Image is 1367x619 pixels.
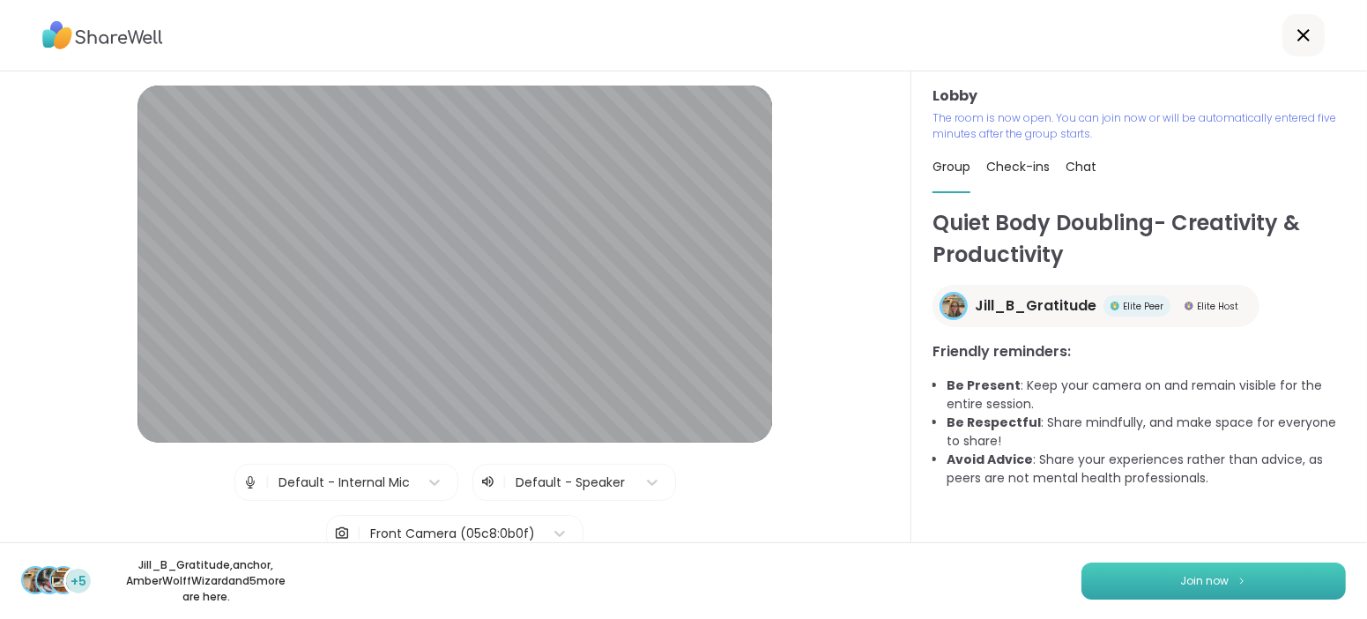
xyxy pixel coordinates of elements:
[932,341,1346,362] h3: Friendly reminders:
[502,472,507,493] span: |
[370,525,535,543] div: Front Camera (05c8:0b0f)
[1237,576,1247,585] img: ShareWell Logomark
[947,451,1346,488] li: : Share your experiences rather than advice, as peers are not mental health professionals.
[947,377,1346,414] li: : Keep your camera on and remain visible for the entire session.
[23,568,48,593] img: Jill_B_Gratitude
[265,465,270,500] span: |
[947,451,1033,468] b: Avoid Advice
[357,516,361,551] span: |
[242,465,258,500] img: Microphone
[932,110,1346,142] p: The room is now open. You can join now or will be automatically entered five minutes after the gr...
[932,207,1346,271] h1: Quiet Body Doubling- Creativity & Productivity
[942,295,965,317] img: Jill_B_Gratitude
[947,414,1346,451] li: : Share mindfully, and make space for everyone to share!
[932,86,1346,107] h3: Lobby
[51,568,76,593] img: AmberWolffWizard
[1197,300,1238,313] span: Elite Host
[1111,302,1119,310] img: Elite Peer
[975,295,1096,317] span: Jill_B_Gratitude
[932,285,1259,327] a: Jill_B_GratitudeJill_B_GratitudeElite PeerElite PeerElite HostElite Host
[947,377,1021,394] b: Be Present
[37,568,62,593] img: anchor
[334,516,350,551] img: Camera
[1185,302,1193,310] img: Elite Host
[1123,300,1163,313] span: Elite Peer
[1081,563,1346,600] button: Join now
[1066,158,1096,175] span: Chat
[42,15,163,56] img: ShareWell Logo
[1181,573,1230,589] span: Join now
[947,414,1041,431] b: Be Respectful
[932,158,970,175] span: Group
[279,474,410,492] div: Default - Internal Mic
[986,158,1050,175] span: Check-ins
[108,557,305,605] p: Jill_B_Gratitude , anchor , AmberWolffWizard and 5 more are here.
[71,572,86,591] span: +5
